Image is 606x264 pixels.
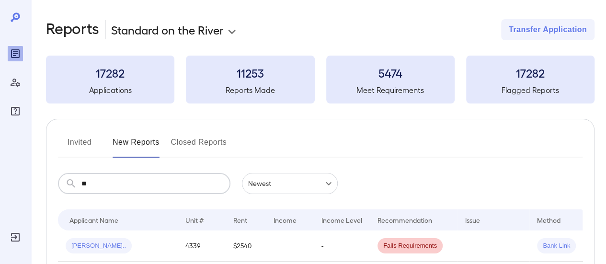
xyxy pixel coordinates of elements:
[8,103,23,119] div: FAQ
[66,241,132,251] span: [PERSON_NAME]..
[233,214,249,226] div: Rent
[377,214,432,226] div: Recommendation
[111,22,224,37] p: Standard on the River
[226,230,266,262] td: $2540
[501,19,595,40] button: Transfer Application
[46,56,595,103] summary: 17282Applications11253Reports Made5474Meet Requirements17282Flagged Reports
[466,84,595,96] h5: Flagged Reports
[326,84,455,96] h5: Meet Requirements
[46,84,174,96] h5: Applications
[69,214,118,226] div: Applicant Name
[465,214,480,226] div: Issue
[46,19,99,40] h2: Reports
[537,241,576,251] span: Bank Link
[314,230,370,262] td: -
[46,65,174,80] h3: 17282
[537,214,560,226] div: Method
[8,46,23,61] div: Reports
[8,230,23,245] div: Log Out
[466,65,595,80] h3: 17282
[171,135,227,158] button: Closed Reports
[242,173,338,194] div: Newest
[274,214,297,226] div: Income
[321,214,362,226] div: Income Level
[178,230,226,262] td: 4339
[185,214,204,226] div: Unit #
[113,135,160,158] button: New Reports
[186,65,314,80] h3: 11253
[377,241,443,251] span: Fails Requirements
[58,135,101,158] button: Invited
[186,84,314,96] h5: Reports Made
[8,75,23,90] div: Manage Users
[326,65,455,80] h3: 5474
